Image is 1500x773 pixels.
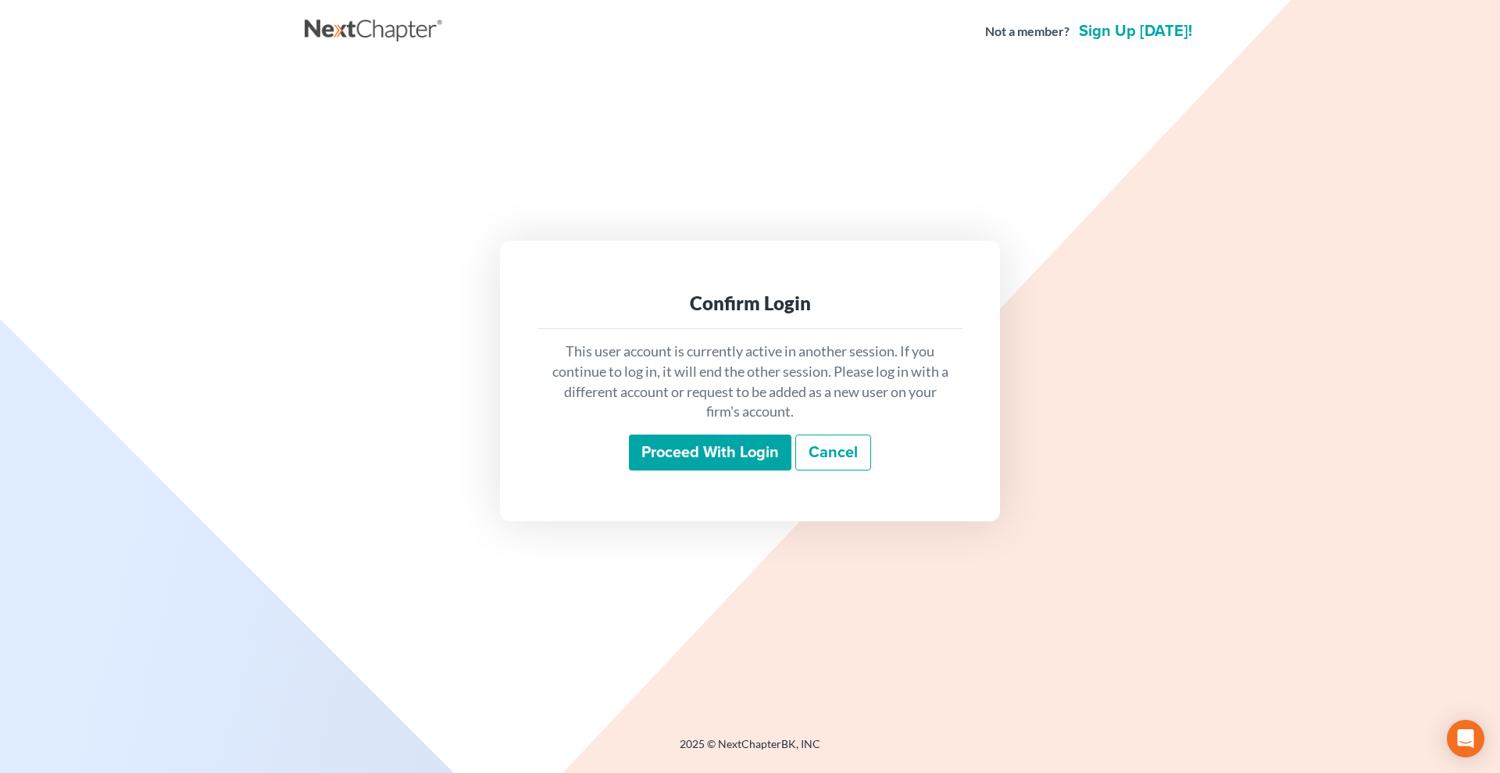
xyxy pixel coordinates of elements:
div: Open Intercom Messenger [1447,720,1484,757]
a: Sign up [DATE]! [1076,23,1195,39]
div: 2025 © NextChapterBK, INC [305,736,1195,764]
strong: Not a member? [985,23,1070,41]
a: Cancel [795,435,871,471]
input: Proceed with login [629,435,791,471]
div: Confirm Login [550,291,950,316]
p: This user account is currently active in another session. If you continue to log in, it will end ... [550,342,950,422]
